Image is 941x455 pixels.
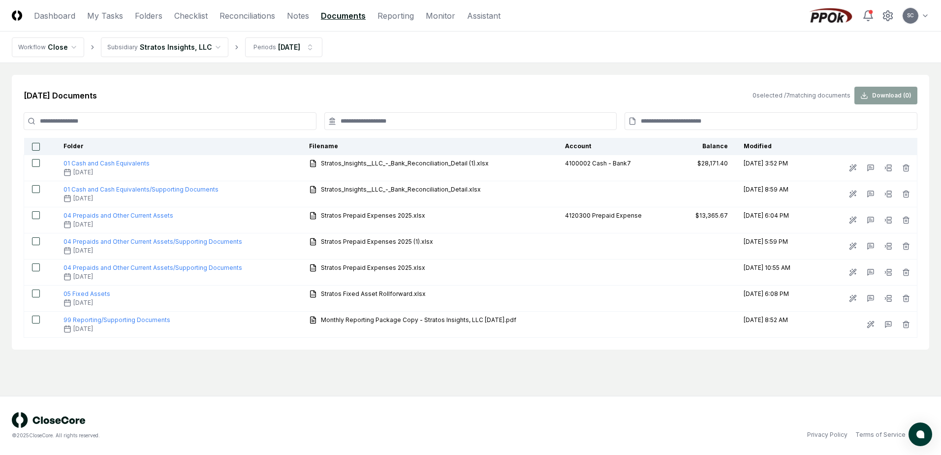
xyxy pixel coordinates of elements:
div: © 2025 CloseCore. All rights reserved. [12,432,470,439]
td: [DATE] 10:55 AM [736,260,815,286]
button: atlas-launcher [909,422,932,446]
a: 99 Reporting/Supporting Documents [63,316,170,324]
nav: breadcrumb [12,37,322,57]
a: 05 Fixed Assets [63,290,110,297]
a: Documents [321,10,366,22]
a: Stratos Fixed Asset Rollforward.xlsx [309,290,438,298]
th: Balance [674,138,735,155]
th: Folder [56,138,302,155]
div: [DATE] [63,194,294,203]
div: Periods [253,43,276,52]
img: Logo [12,10,22,21]
a: Checklist [174,10,208,22]
a: 04 Prepaids and Other Current Assets [63,212,173,219]
a: Stratos_Insights__LLC_-_Bank_Reconciliation_Detail (1).xlsx [309,159,501,168]
th: Filename [301,138,557,155]
a: 01 Cash and Cash Equivalents [63,160,150,167]
a: Notes [287,10,309,22]
span: Stratos Prepaid Expenses 2025.xlsx [321,211,425,220]
span: Stratos Prepaid Expenses 2025.xlsx [321,263,425,272]
a: Reporting [377,10,414,22]
a: Dashboard [34,10,75,22]
span: Stratos_Insights__LLC_-_Bank_Reconciliation_Detail (1).xlsx [321,159,489,168]
td: [DATE] 5:59 PM [736,233,815,260]
div: [DATE] [63,168,294,177]
a: Reconciliations [220,10,275,22]
a: Stratos Prepaid Expenses 2025 (1).xlsx [309,237,445,246]
a: Stratos Prepaid Expenses 2025.xlsx [309,211,437,220]
span: Stratos Prepaid Expenses 2025 (1).xlsx [321,237,433,246]
td: [DATE] 8:59 AM [736,181,815,207]
span: Monthly Reporting Package Copy - Stratos Insights, LLC [DATE].pdf [321,316,516,325]
a: Privacy Policy [807,430,847,439]
h2: [DATE] Documents [24,90,97,101]
span: SC [907,12,914,19]
div: [DATE] [63,272,294,281]
button: Periods[DATE] [245,37,322,57]
button: SC [902,7,919,25]
th: Modified [736,138,815,155]
a: 01 Cash and Cash Equivalents/Supporting Documents [63,186,219,193]
div: [DATE] [278,42,300,52]
div: [DATE] [63,298,294,307]
a: Monthly Reporting Package Copy - Stratos Insights, LLC [DATE].pdf [309,316,528,325]
a: Assistant [467,10,501,22]
a: Terms of Service [855,430,906,439]
div: 4120300 Prepaid Expense [565,211,666,220]
td: [DATE] 6:04 PM [736,207,815,233]
a: Folders [135,10,162,22]
th: Account [557,138,674,155]
a: 04 Prepaids and Other Current Assets/Supporting Documents [63,238,242,245]
div: [DATE] [63,220,294,229]
div: [DATE] [63,325,294,333]
img: PPOk logo [807,8,854,24]
div: 0 selected / 7 matching documents [753,91,850,100]
span: Stratos_Insights__LLC_-_Bank_Reconciliation_Detail.xlsx [321,185,481,194]
a: Stratos Prepaid Expenses 2025.xlsx [309,263,437,272]
a: My Tasks [87,10,123,22]
img: logo [12,412,86,428]
span: Stratos Fixed Asset Rollforward.xlsx [321,290,426,298]
td: [DATE] 8:52 AM [736,312,815,338]
div: 4100002 Cash - Bank7 [565,159,666,168]
div: $28,171.40 [697,159,728,168]
div: $13,365.67 [695,211,728,220]
td: [DATE] 6:08 PM [736,286,815,312]
a: Monitor [426,10,455,22]
div: [DATE] [63,246,294,255]
a: 04 Prepaids and Other Current Assets/Supporting Documents [63,264,242,271]
td: [DATE] 3:52 PM [736,155,815,181]
div: Workflow [18,43,46,52]
a: Stratos_Insights__LLC_-_Bank_Reconciliation_Detail.xlsx [309,185,493,194]
div: Subsidiary [107,43,138,52]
